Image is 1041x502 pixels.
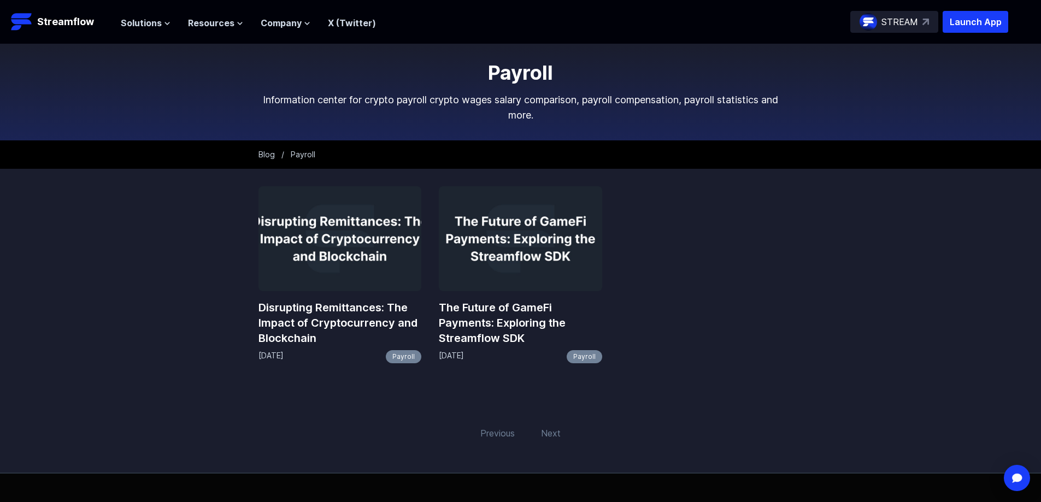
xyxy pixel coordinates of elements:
[258,350,284,363] p: [DATE]
[121,16,170,29] button: Solutions
[439,350,464,363] p: [DATE]
[121,16,162,29] span: Solutions
[860,13,877,31] img: streamflow-logo-circle.png
[37,14,94,29] p: Streamflow
[922,19,929,25] img: top-right-arrow.svg
[1004,465,1030,491] div: Open Intercom Messenger
[943,11,1008,33] button: Launch App
[188,16,243,29] button: Resources
[258,150,275,159] a: Blog
[261,16,302,29] span: Company
[258,186,422,291] img: Disrupting Remittances: The Impact of Cryptocurrency and Blockchain
[281,150,284,159] span: /
[188,16,234,29] span: Resources
[261,16,310,29] button: Company
[258,300,422,346] a: Disrupting Remittances: The Impact of Cryptocurrency and Blockchain
[291,150,315,159] span: Payroll
[258,62,783,84] h1: Payroll
[474,420,521,446] span: Previous
[567,350,602,363] a: Payroll
[850,11,938,33] a: STREAM
[11,11,110,33] a: Streamflow
[439,300,602,346] a: The Future of GameFi Payments: Exploring the Streamflow SDK
[328,17,376,28] a: X (Twitter)
[534,420,567,446] span: Next
[439,186,602,291] img: The Future of GameFi Payments: Exploring the Streamflow SDK
[11,11,33,33] img: Streamflow Logo
[881,15,918,28] p: STREAM
[258,92,783,123] p: Information center for crypto payroll crypto wages salary comparison, payroll compensation, payro...
[386,350,421,363] a: Payroll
